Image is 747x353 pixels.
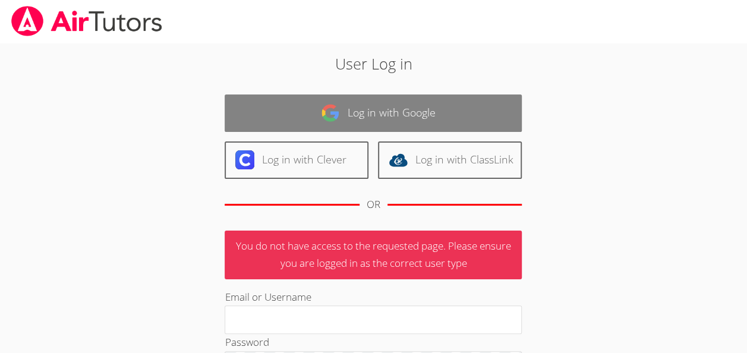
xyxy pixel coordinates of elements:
[225,94,522,132] a: Log in with Google
[225,290,311,304] label: Email or Username
[172,52,575,75] h2: User Log in
[321,103,340,122] img: google-logo-50288ca7cdecda66e5e0955fdab243c47b7ad437acaf1139b6f446037453330a.svg
[10,6,163,36] img: airtutors_banner-c4298cdbf04f3fff15de1276eac7730deb9818008684d7c2e4769d2f7ddbe033.png
[225,231,522,279] p: You do not have access to the requested page. Please ensure you are logged in as the correct user...
[235,150,254,169] img: clever-logo-6eab21bc6e7a338710f1a6ff85c0baf02591cd810cc4098c63d3a4b26e2feb20.svg
[389,150,408,169] img: classlink-logo-d6bb404cc1216ec64c9a2012d9dc4662098be43eaf13dc465df04b49fa7ab582.svg
[367,196,380,213] div: OR
[225,335,269,349] label: Password
[225,141,368,179] a: Log in with Clever
[378,141,522,179] a: Log in with ClassLink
